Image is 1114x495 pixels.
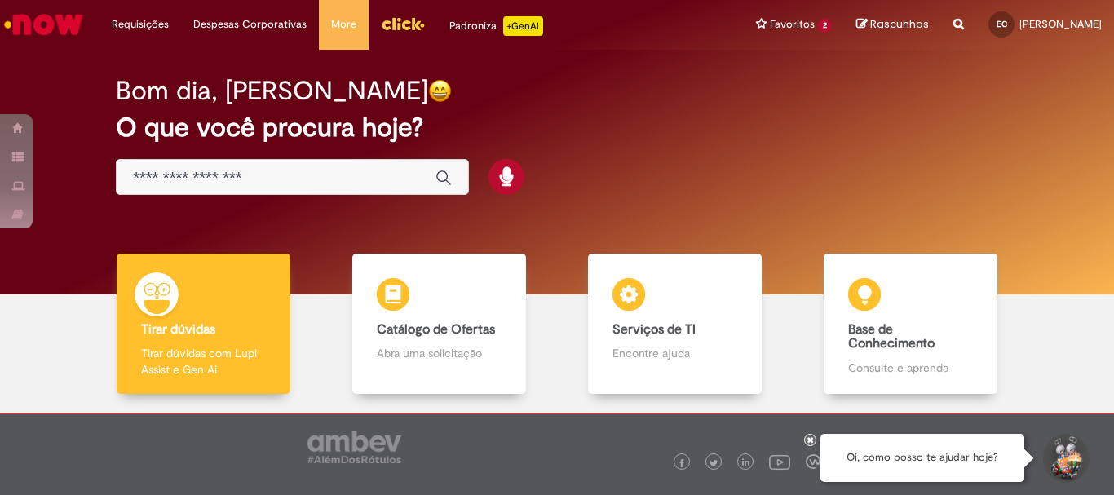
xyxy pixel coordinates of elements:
[193,16,307,33] span: Despesas Corporativas
[710,459,718,467] img: logo_footer_twitter.png
[331,16,356,33] span: More
[377,321,495,338] b: Catálogo de Ofertas
[141,321,215,338] b: Tirar dúvidas
[557,254,793,395] a: Serviços de TI Encontre ajuda
[793,254,1028,395] a: Base de Conhecimento Consulte e aprenda
[428,79,452,103] img: happy-face.png
[742,458,750,468] img: logo_footer_linkedin.png
[997,19,1007,29] span: EC
[321,254,557,395] a: Catálogo de Ofertas Abra uma solicitação
[806,454,820,469] img: logo_footer_workplace.png
[848,360,972,376] p: Consulte e aprenda
[503,16,543,36] p: +GenAi
[2,8,86,41] img: ServiceNow
[770,16,815,33] span: Favoritos
[818,19,832,33] span: 2
[1019,17,1102,31] span: [PERSON_NAME]
[1041,434,1090,483] button: Iniciar Conversa de Suporte
[678,459,686,467] img: logo_footer_facebook.png
[449,16,543,36] div: Padroniza
[820,434,1024,482] div: Oi, como posso te ajudar hoje?
[612,345,736,361] p: Encontre ajuda
[612,321,696,338] b: Serviços de TI
[116,113,998,142] h2: O que você procura hoje?
[307,431,401,463] img: logo_footer_ambev_rotulo_gray.png
[141,345,265,378] p: Tirar dúvidas com Lupi Assist e Gen Ai
[86,254,321,395] a: Tirar dúvidas Tirar dúvidas com Lupi Assist e Gen Ai
[856,17,929,33] a: Rascunhos
[116,77,428,105] h2: Bom dia, [PERSON_NAME]
[769,451,790,472] img: logo_footer_youtube.png
[377,345,501,361] p: Abra uma solicitação
[848,321,935,352] b: Base de Conhecimento
[112,16,169,33] span: Requisições
[381,11,425,36] img: click_logo_yellow_360x200.png
[870,16,929,32] span: Rascunhos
